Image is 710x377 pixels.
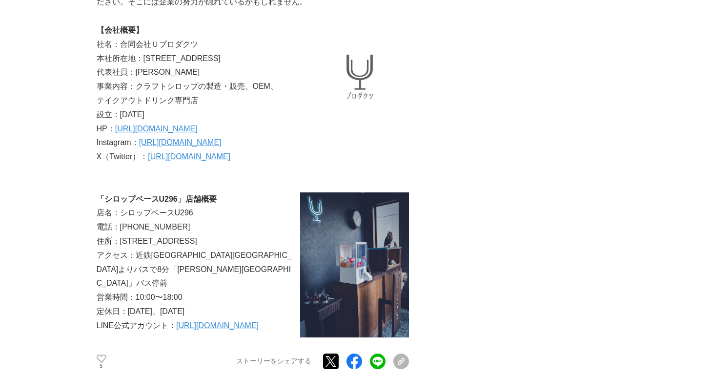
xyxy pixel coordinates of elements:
[97,249,409,291] p: アクセス：近鉄[GEOGRAPHIC_DATA][GEOGRAPHIC_DATA]よりバスで8分「[PERSON_NAME][GEOGRAPHIC_DATA]」バス停前
[97,206,409,220] p: 店名：シロップベースU296
[97,94,409,108] p: テイクアウトドリンク専門店
[97,319,409,333] p: LINE公式アカウント：
[308,23,409,131] img: thumbnail_459746f0-5cf7-11ee-bc35-6f910bdb6e22.png
[139,138,222,147] a: [URL][DOMAIN_NAME]
[97,52,409,66] p: 本社所在地：[STREET_ADDRESS]
[97,65,409,80] p: 代表社員：[PERSON_NAME]
[97,234,409,249] p: 住所：[STREET_ADDRESS]
[97,364,106,369] p: 5
[236,357,311,366] p: ストーリーをシェアする
[97,122,409,136] p: HP：
[148,152,230,161] a: [URL][DOMAIN_NAME]
[97,136,409,150] p: Instagram：
[97,38,409,52] p: 社名：合同会社Ｕプロダクツ
[97,291,409,305] p: 営業時間：10:00〜18:00
[97,26,143,34] strong: 【会社概要】
[97,150,409,164] p: X（Twitter）：
[176,321,259,330] a: [URL][DOMAIN_NAME]
[300,192,409,337] img: thumbnail_b48e7f20-5cee-11ee-87e9-13dd984ce3ab.jpeg
[97,305,409,319] p: 定休日：[DATE]、[DATE]
[97,220,409,234] p: 電話：[PHONE_NUMBER]
[97,108,409,122] p: 設立：[DATE]
[97,195,217,203] strong: 「シロップベースU296」店舗概要
[97,80,409,94] p: 事業内容：クラフトシロップの製造・販売、OEM、
[115,125,198,133] a: [URL][DOMAIN_NAME]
